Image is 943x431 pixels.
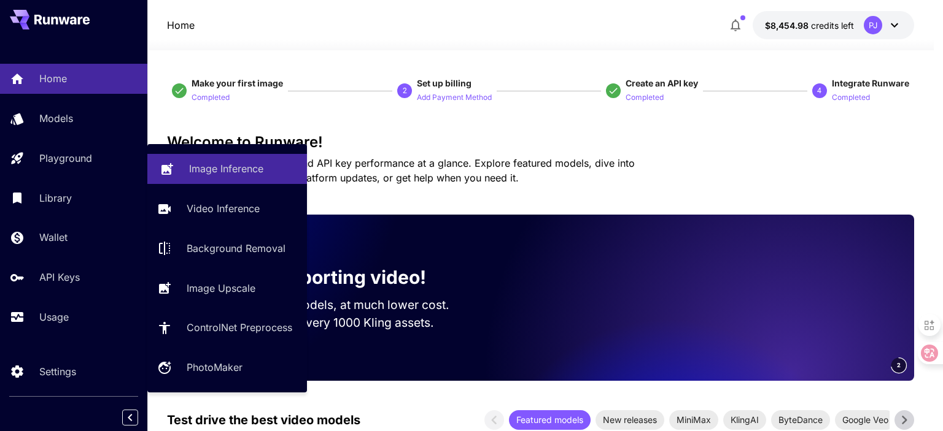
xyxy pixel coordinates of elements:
[147,234,307,264] a: Background Removal
[147,273,307,303] a: Image Upscale
[147,154,307,184] a: Image Inference
[626,92,664,104] p: Completed
[122,410,138,425] button: Collapse sidebar
[723,413,766,426] span: KlingAI
[753,11,914,39] button: $8,454.97949
[187,281,255,296] p: Image Upscale
[167,18,195,32] p: Home
[39,270,80,284] p: API Keys
[167,18,195,32] nav: breadcrumb
[167,134,914,151] h3: Welcome to Runware!
[147,313,307,343] a: ControlNet Preprocess
[835,413,896,426] span: Google Veo
[626,78,698,88] span: Create an API key
[147,194,307,224] a: Video Inference
[39,151,92,166] p: Playground
[832,92,870,104] p: Completed
[189,161,263,176] p: Image Inference
[187,241,285,256] p: Background Removal
[192,78,283,88] span: Make your first image
[39,111,73,126] p: Models
[187,314,473,332] p: Save up to $500 for every 1000 Kling assets.
[864,16,882,34] div: PJ
[596,413,664,426] span: New releases
[131,406,147,429] div: Collapse sidebar
[187,201,260,216] p: Video Inference
[509,413,591,426] span: Featured models
[897,360,901,370] span: 2
[817,85,821,96] p: 4
[811,20,854,31] span: credits left
[417,92,492,104] p: Add Payment Method
[167,411,360,429] p: Test drive the best video models
[832,78,909,88] span: Integrate Runware
[669,413,718,426] span: MiniMax
[39,71,67,86] p: Home
[221,264,426,291] p: Now supporting video!
[39,310,69,324] p: Usage
[403,85,407,96] p: 2
[39,191,72,205] p: Library
[167,157,635,184] span: Check out your usage stats and API key performance at a glance. Explore featured models, dive int...
[771,413,830,426] span: ByteDance
[147,353,307,383] a: PhotoMaker
[765,19,854,32] div: $8,454.97949
[187,296,473,314] p: Run the best video models, at much lower cost.
[39,230,68,245] p: Wallet
[765,20,811,31] span: $8,454.98
[187,360,243,375] p: PhotoMaker
[187,320,292,335] p: ControlNet Preprocess
[417,78,471,88] span: Set up billing
[192,92,230,104] p: Completed
[39,364,76,379] p: Settings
